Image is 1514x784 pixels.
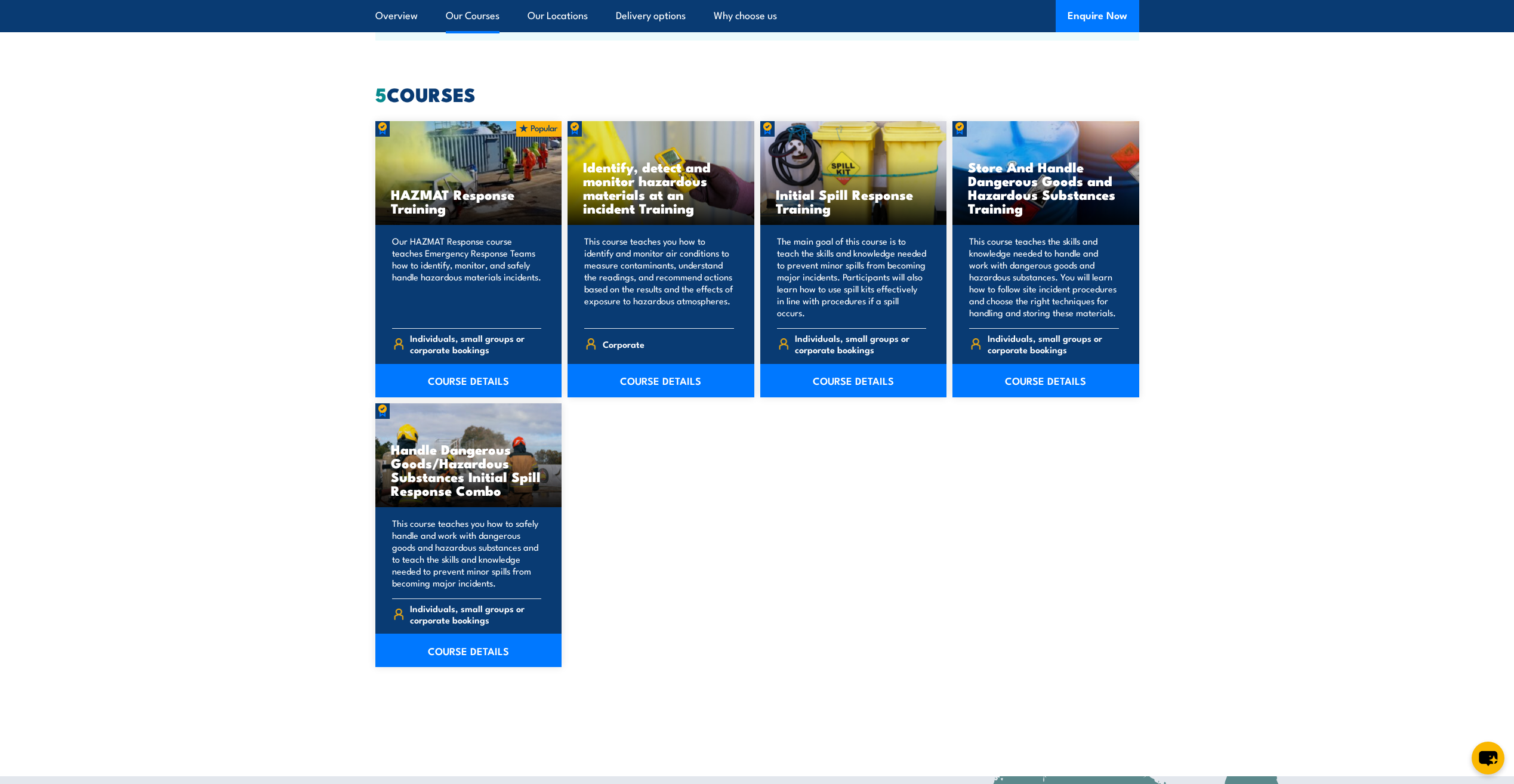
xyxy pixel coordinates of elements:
span: Corporate [603,335,645,353]
a: COURSE DETAILS [375,364,562,397]
p: This course teaches you how to safely handle and work with dangerous goods and hazardous substanc... [392,517,542,589]
h3: HAZMAT Response Training [391,187,547,215]
p: The main goal of this course is to teach the skills and knowledge needed to prevent minor spills ... [777,235,927,319]
strong: 5 [375,79,387,109]
span: Individuals, small groups or corporate bookings [410,332,541,355]
h3: Identify, detect and monitor hazardous materials at an incident Training [583,160,739,215]
h2: COURSES [375,85,1139,102]
p: This course teaches the skills and knowledge needed to handle and work with dangerous goods and h... [969,235,1119,319]
a: COURSE DETAILS [952,364,1139,397]
a: COURSE DETAILS [568,364,754,397]
p: Our HAZMAT Response course teaches Emergency Response Teams how to identify, monitor, and safely ... [392,235,542,319]
span: Individuals, small groups or corporate bookings [795,332,926,355]
span: Individuals, small groups or corporate bookings [988,332,1119,355]
a: COURSE DETAILS [375,634,562,667]
p: This course teaches you how to identify and monitor air conditions to measure contaminants, under... [584,235,734,319]
h3: Initial Spill Response Training [776,187,932,215]
a: COURSE DETAILS [760,364,947,397]
h3: Store And Handle Dangerous Goods and Hazardous Substances Training [968,160,1124,215]
button: chat-button [1472,742,1504,774]
h3: Handle Dangerous Goods/Hazardous Substances Initial Spill Response Combo [391,442,547,497]
span: Individuals, small groups or corporate bookings [410,603,541,625]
